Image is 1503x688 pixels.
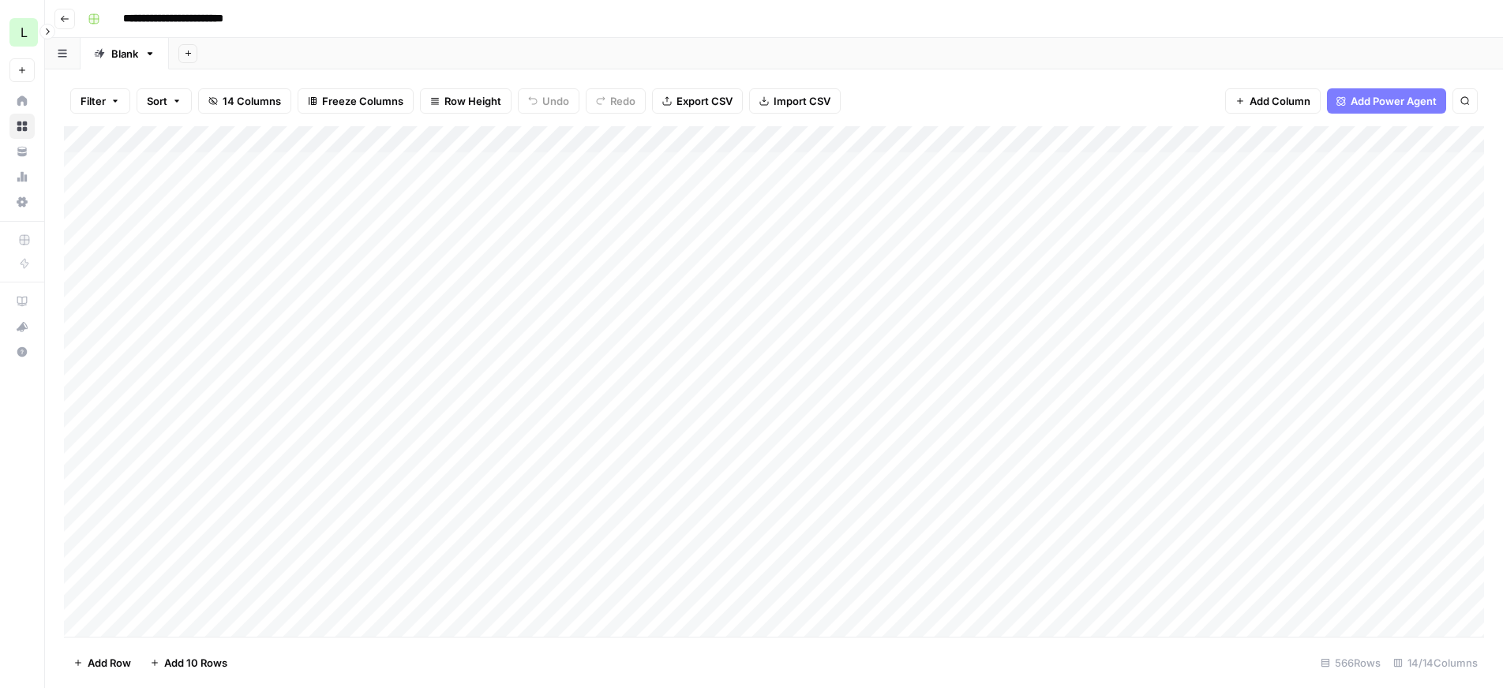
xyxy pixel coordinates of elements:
span: Row Height [444,93,501,109]
button: Add Power Agent [1327,88,1446,114]
span: Export CSV [677,93,733,109]
button: Import CSV [749,88,841,114]
button: Add 10 Rows [141,650,237,675]
button: Workspace: Lob [9,13,35,52]
button: Row Height [420,88,512,114]
span: Filter [81,93,106,109]
span: Import CSV [774,93,830,109]
button: Help + Support [9,339,35,365]
a: AirOps Academy [9,289,35,314]
button: 14 Columns [198,88,291,114]
button: Undo [518,88,579,114]
span: Add Row [88,655,131,671]
span: Add 10 Rows [164,655,227,671]
button: Filter [70,88,130,114]
span: 14 Columns [223,93,281,109]
a: Usage [9,164,35,189]
button: What's new? [9,314,35,339]
a: Settings [9,189,35,215]
button: Add Column [1225,88,1321,114]
button: Sort [137,88,192,114]
a: Your Data [9,139,35,164]
div: What's new? [10,315,34,338]
button: Add Row [64,650,141,675]
button: Redo [586,88,646,114]
span: Freeze Columns [322,93,403,109]
span: Add Column [1250,93,1310,109]
div: 566 Rows [1314,650,1387,675]
a: Blank [81,38,169,69]
a: Home [9,88,35,114]
span: Add Power Agent [1351,93,1437,109]
span: Redo [610,93,635,109]
span: Sort [147,93,167,109]
a: Browse [9,114,35,139]
span: Undo [542,93,569,109]
button: Export CSV [652,88,743,114]
button: Freeze Columns [298,88,414,114]
div: Blank [111,46,138,62]
span: L [21,23,28,42]
div: 14/14 Columns [1387,650,1484,675]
